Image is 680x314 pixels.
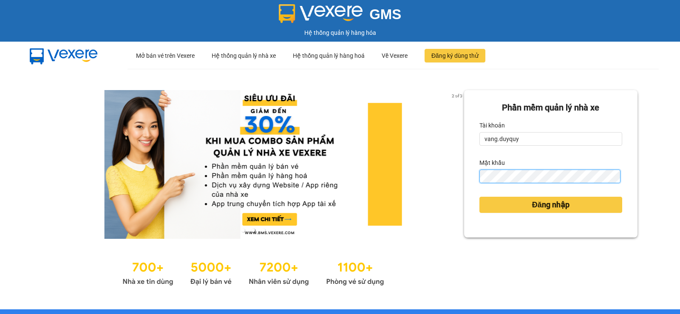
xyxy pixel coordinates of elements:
[279,4,363,23] img: logo 2
[425,49,485,62] button: Đăng ký dùng thử
[452,90,464,239] button: next slide / item
[252,229,255,232] li: slide item 2
[2,28,678,37] div: Hệ thống quản lý hàng hóa
[479,197,622,213] button: Đăng nhập
[431,51,479,60] span: Đăng ký dùng thử
[449,90,464,101] p: 2 of 3
[479,119,505,132] label: Tài khoản
[122,256,384,288] img: Statistics.png
[42,90,54,239] button: previous slide / item
[479,132,622,146] input: Tài khoản
[479,101,622,114] div: Phần mềm quản lý nhà xe
[532,199,569,211] span: Đăng nhập
[136,42,195,69] div: Mở bán vé trên Vexere
[382,42,408,69] div: Về Vexere
[369,6,401,22] span: GMS
[262,229,265,232] li: slide item 3
[279,13,402,20] a: GMS
[241,229,245,232] li: slide item 1
[21,42,106,70] img: mbUUG5Q.png
[479,156,505,170] label: Mật khẩu
[212,42,276,69] div: Hệ thống quản lý nhà xe
[293,42,365,69] div: Hệ thống quản lý hàng hoá
[479,170,620,183] input: Mật khẩu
